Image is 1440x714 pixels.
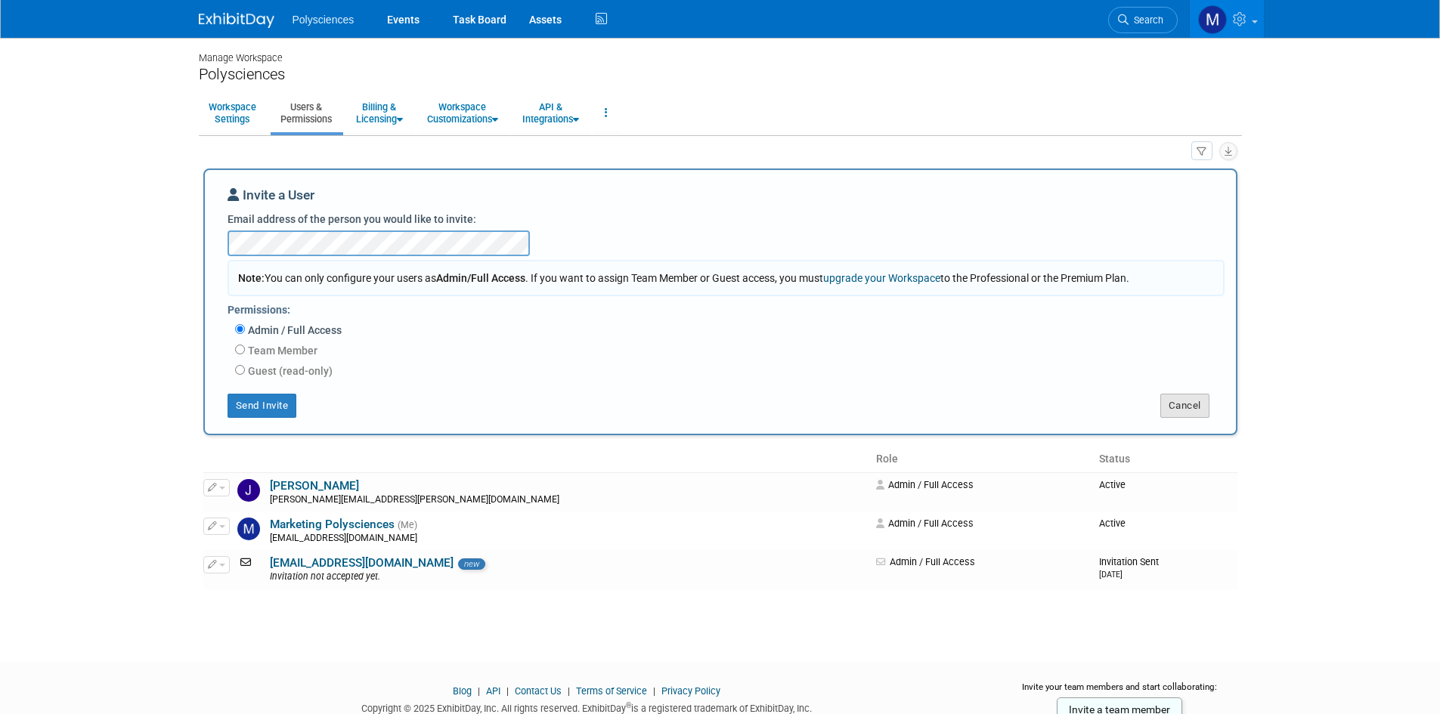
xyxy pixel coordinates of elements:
[228,394,297,418] button: Send Invite
[564,685,574,697] span: |
[649,685,659,697] span: |
[245,363,333,379] label: Guest (read-only)
[453,685,472,697] a: Blog
[515,685,562,697] a: Contact Us
[1160,394,1209,418] button: Cancel
[876,518,974,529] span: Admin / Full Access
[870,447,1093,472] th: Role
[270,556,454,570] a: [EMAIL_ADDRESS][DOMAIN_NAME]
[474,685,484,697] span: |
[876,479,974,490] span: Admin / Full Access
[293,14,355,26] span: Polysciences
[576,685,647,697] a: Terms of Service
[436,272,525,284] span: Admin/Full Access
[823,272,940,284] a: upgrade your Workspace
[661,685,720,697] a: Privacy Policy
[245,343,317,358] label: Team Member
[270,518,395,531] a: Marketing Polysciences
[199,65,1242,84] div: Polysciences
[398,520,417,530] span: (Me)
[513,94,589,131] a: API &Integrations
[503,685,513,697] span: |
[238,272,1129,284] span: You can only configure your users as . If you want to assign Team Member or Guest access, you mus...
[417,94,508,131] a: WorkspaceCustomizations
[346,94,413,131] a: Billing &Licensing
[199,94,266,131] a: WorkspaceSettings
[1129,14,1163,26] span: Search
[876,556,975,567] span: Admin / Full Access
[1198,5,1227,34] img: Marketing Polysciences
[1099,479,1126,490] span: Active
[245,323,342,338] label: Admin / Full Access
[486,685,500,697] a: API
[228,186,1213,212] div: Invite a User
[270,494,867,506] div: [PERSON_NAME][EMAIL_ADDRESS][PERSON_NAME][DOMAIN_NAME]
[237,479,260,502] img: Julianna Klepacki
[270,479,359,493] a: [PERSON_NAME]
[1093,447,1237,472] th: Status
[458,558,485,570] span: new
[1108,7,1178,33] a: Search
[270,533,867,545] div: [EMAIL_ADDRESS][DOMAIN_NAME]
[1099,570,1123,580] small: [DATE]
[237,518,260,540] img: Marketing Polysciences
[1099,518,1126,529] span: Active
[228,212,476,227] label: Email address of the person you would like to invite:
[626,701,631,709] sup: ®
[271,94,342,131] a: Users &Permissions
[998,681,1242,703] div: Invite your team members and start collaborating:
[199,38,1242,65] div: Manage Workspace
[1099,556,1159,580] span: Invitation Sent
[270,571,867,583] div: Invitation not accepted yet.
[199,13,274,28] img: ExhibitDay
[238,272,265,284] span: Note:
[228,296,1225,321] div: Permissions:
